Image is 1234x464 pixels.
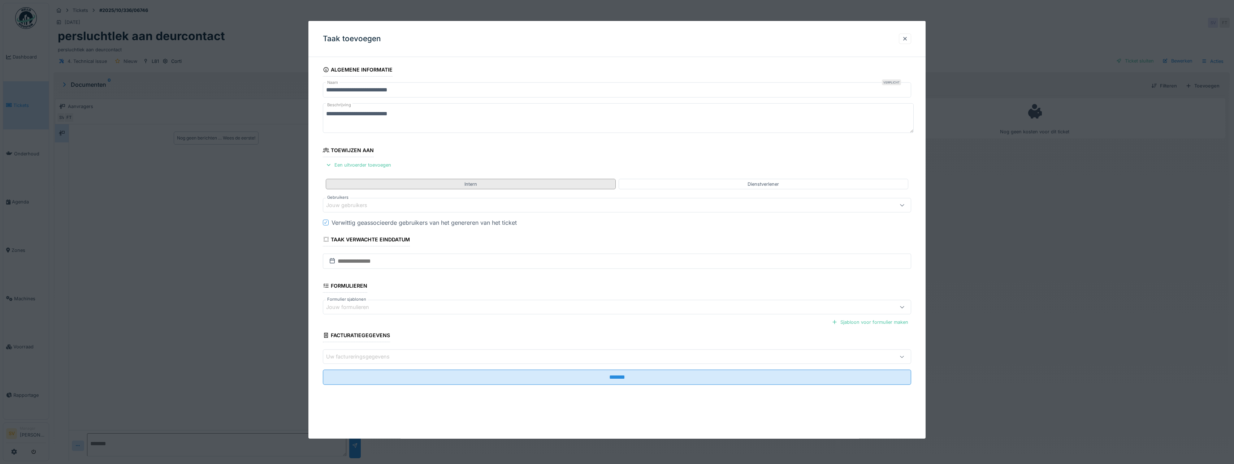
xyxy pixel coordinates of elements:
[326,353,400,361] div: Uw factureringsgegevens
[829,317,911,327] div: Sjabloon voor formulier maken
[323,64,393,77] div: Algemene informatie
[323,145,374,157] div: Toewijzen aan
[326,194,350,201] label: Gebruikers
[326,201,377,209] div: Jouw gebruikers
[332,218,517,227] div: Verwittig geassocieerde gebruikers van het genereren van het ticket
[326,80,339,86] label: Naam
[323,234,410,246] div: Taak verwachte einddatum
[326,100,352,109] label: Beschrijving
[323,330,390,342] div: Facturatiegegevens
[323,34,381,43] h3: Taak toevoegen
[882,80,901,85] div: Verplicht
[464,180,477,187] div: Intern
[323,280,367,293] div: Formulieren
[326,303,379,311] div: Jouw formulieren
[748,180,779,187] div: Dienstverlener
[326,296,368,302] label: Formulier sjablonen
[323,160,394,170] div: Een uitvoerder toevoegen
